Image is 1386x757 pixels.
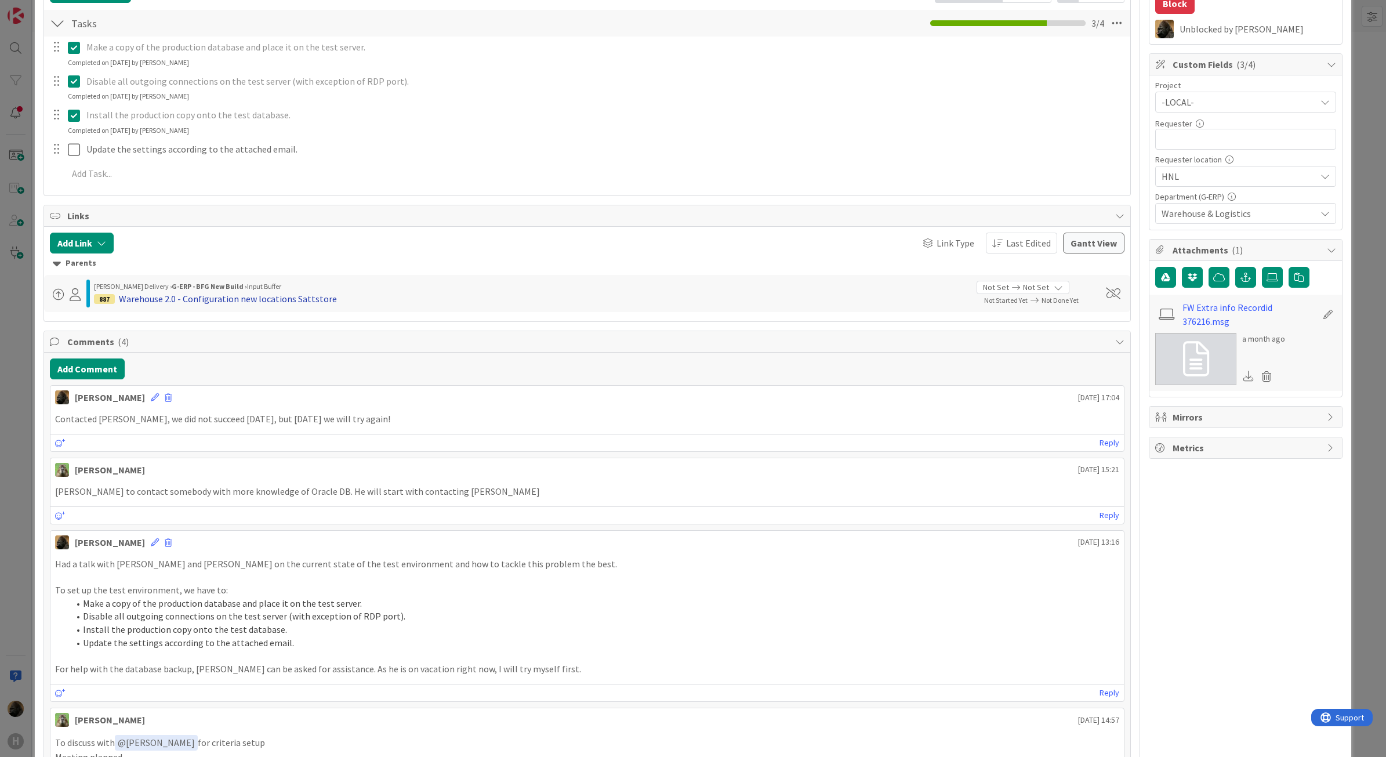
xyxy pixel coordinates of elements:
[55,485,1120,498] p: [PERSON_NAME] to contact somebody with more knowledge of Oracle DB. He will start with contacting...
[1173,57,1321,71] span: Custom Fields
[53,257,1122,270] div: Parents
[172,282,247,291] b: G-ERP - BFG New Build ›
[1232,244,1243,256] span: ( 1 )
[1100,436,1119,450] a: Reply
[986,233,1057,253] button: Last Edited
[1042,296,1079,305] span: Not Done Yet
[86,108,1122,122] p: Install the production copy onto the test database.
[1078,714,1119,726] span: [DATE] 14:57
[1078,392,1119,404] span: [DATE] 17:04
[69,597,1120,610] li: Make a copy of the production database and place it on the test server.
[55,584,1120,597] p: To set up the test environment, we have to:
[69,610,1120,623] li: Disable all outgoing connections on the test server (with exception of RDP port).
[1006,236,1051,250] span: Last Edited
[55,662,1120,676] p: For help with the database backup, [PERSON_NAME] can be asked for assistance. As he is on vacatio...
[1173,243,1321,257] span: Attachments
[1091,16,1104,30] span: 3 / 4
[118,737,126,748] span: @
[247,282,281,291] span: Input Buffer
[1182,300,1317,328] a: FW Extra info Recordid 376216.msg
[1236,59,1256,70] span: ( 3/4 )
[86,143,1122,156] p: Update the settings according to the attached email.
[1173,410,1321,424] span: Mirrors
[1155,20,1174,38] img: ND
[75,713,145,727] div: [PERSON_NAME]
[67,209,1110,223] span: Links
[69,636,1120,650] li: Update the settings according to the attached email.
[50,358,125,379] button: Add Comment
[1242,333,1285,345] div: a month ago
[1162,207,1316,220] span: Warehouse & Logistics
[86,41,1122,54] p: Make a copy of the production database and place it on the test server.
[119,292,337,306] div: Warehouse 2.0 - Configuration new locations Sattstore
[1155,193,1336,201] div: Department (G-ERP)
[55,390,69,404] img: ND
[75,535,145,549] div: [PERSON_NAME]
[68,125,189,136] div: Completed on [DATE] by [PERSON_NAME]
[937,236,974,250] span: Link Type
[55,463,69,477] img: TT
[67,13,328,34] input: Add Checklist...
[55,713,69,727] img: TT
[118,737,195,748] span: [PERSON_NAME]
[1063,233,1124,253] button: Gantt View
[1100,686,1119,700] a: Reply
[24,2,53,16] span: Support
[55,557,1120,571] p: Had a talk with [PERSON_NAME] and [PERSON_NAME] on the current state of the test environment and ...
[75,390,145,404] div: [PERSON_NAME]
[1023,281,1049,294] span: Not Set
[1173,441,1321,455] span: Metrics
[67,335,1110,349] span: Comments
[94,294,115,304] div: 887
[1155,81,1336,89] div: Project
[1078,463,1119,476] span: [DATE] 15:21
[984,296,1028,305] span: Not Started Yet
[1162,168,1310,184] span: HNL
[69,623,1120,636] li: Install the production copy onto the test database.
[118,336,129,347] span: ( 4 )
[55,735,1120,751] p: To discuss with for criteria setup
[55,412,1120,426] p: Contacted [PERSON_NAME], we did not succeed [DATE], but [DATE] we will try again!
[94,282,172,291] span: [PERSON_NAME] Delivery ›
[1100,508,1119,523] a: Reply
[983,281,1009,294] span: Not Set
[86,75,1122,88] p: Disable all outgoing connections on the test server (with exception of RDP port).
[1242,369,1255,384] div: Download
[1155,155,1336,164] div: Requester location
[75,463,145,477] div: [PERSON_NAME]
[55,535,69,549] img: ND
[1078,536,1119,548] span: [DATE] 13:16
[68,91,189,102] div: Completed on [DATE] by [PERSON_NAME]
[68,57,189,68] div: Completed on [DATE] by [PERSON_NAME]
[1180,24,1336,34] div: Unblocked by [PERSON_NAME]
[1162,94,1310,110] span: -LOCAL-
[50,233,114,253] button: Add Link
[1155,118,1192,129] label: Requester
